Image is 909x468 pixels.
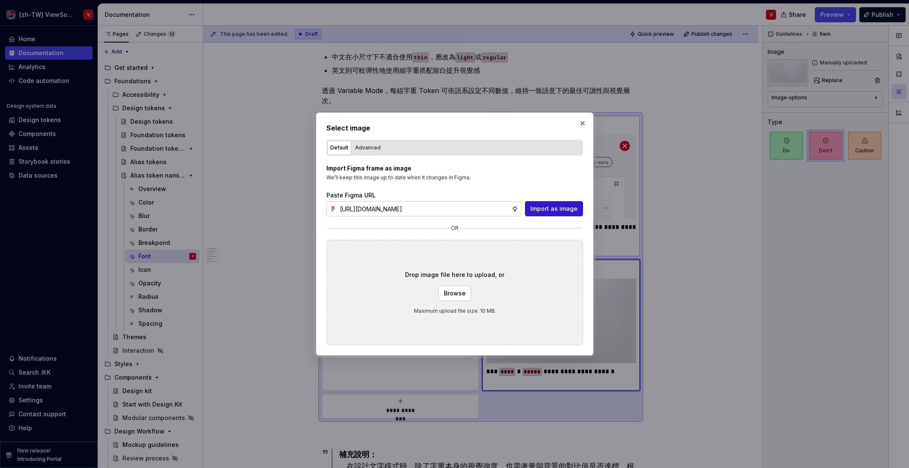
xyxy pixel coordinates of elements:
p: Maximum upload file size: 10 MB. [413,308,496,314]
div: Default [330,144,348,152]
button: Browse [438,286,471,301]
div: Advanced [355,144,381,152]
h2: Select image [326,123,583,133]
label: Paste Figma URL [326,191,376,199]
button: Import as image [525,201,583,216]
input: https://figma.com/file... [337,201,511,216]
p: or [451,225,458,231]
p: Drop image file here to upload, or [405,271,504,279]
span: Import as image [530,205,578,213]
span: Browse [444,289,466,298]
p: We’ll keep this image up to date when it changes in Figma. [326,174,583,181]
p: Import Figma frame as image [326,164,583,173]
